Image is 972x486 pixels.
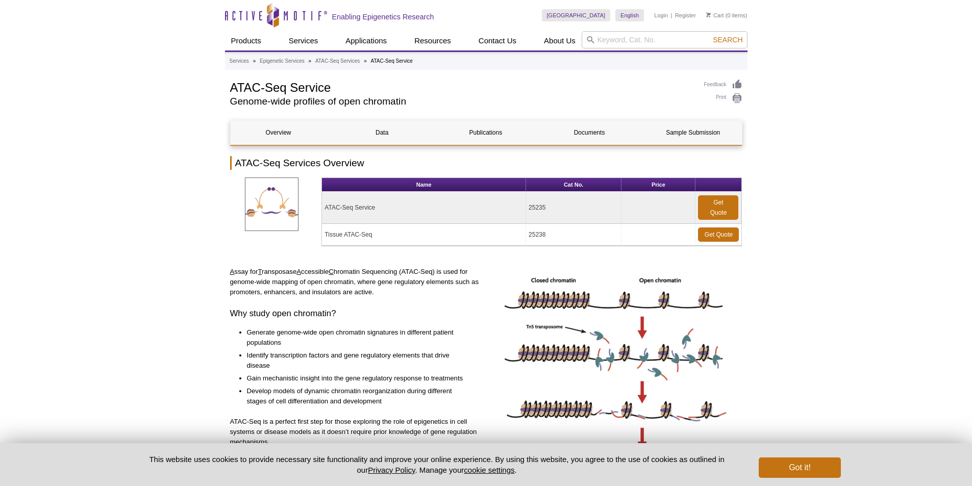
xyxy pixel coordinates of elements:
[759,457,840,478] button: Got it!
[258,268,262,275] u: T
[247,350,472,371] li: Identify transcription factors and gene regulatory elements that drive disease
[698,195,738,220] a: Get Quote
[322,192,526,224] td: ATAC-Seq Service
[247,327,472,348] li: Generate genome-wide open chromatin signatures in different patient populations
[501,267,731,465] img: ATAC-Seq image
[615,9,644,21] a: English
[322,178,526,192] th: Name
[706,9,747,21] li: (0 items)
[710,35,745,44] button: Search
[329,268,334,275] u: C
[704,79,742,90] a: Feedback
[230,79,694,94] h1: ATAC-Seq Service
[283,31,325,50] a: Services
[472,31,522,50] a: Contact Us
[364,58,367,64] li: »
[621,178,695,192] th: Price
[542,9,611,21] a: [GEOGRAPHIC_DATA]
[464,466,514,474] button: cookie settings
[698,227,739,242] a: Get Quote
[315,57,360,66] a: ATAC-Seq Services
[704,93,742,104] a: Print
[309,58,312,64] li: »
[526,224,621,246] td: 25238
[654,12,668,19] a: Login
[230,57,249,66] a: Services
[713,36,742,44] span: Search
[296,268,301,275] u: A
[247,373,472,383] li: Gain mechanistic insight into the gene regulatory response to treatments
[675,12,696,19] a: Register
[132,454,742,475] p: This website uses cookies to provide necessary site functionality and improve your online experie...
[225,31,267,50] a: Products
[253,58,256,64] li: »
[339,31,393,50] a: Applications
[526,178,621,192] th: Cat No.
[231,120,327,145] a: Overview
[438,120,534,145] a: Publications
[230,97,694,106] h2: Genome-wide profiles of open chromatin
[332,12,434,21] h2: Enabling Epigenetics Research
[541,120,637,145] a: Documents
[322,224,526,246] td: Tissue ATAC-Seq
[230,268,235,275] u: A
[368,466,415,474] a: Privacy Policy
[706,12,724,19] a: Cart
[538,31,582,50] a: About Us
[408,31,457,50] a: Resources
[706,12,711,17] img: Your Cart
[671,9,672,21] li: |
[245,177,298,231] img: ATAC-SeqServices
[645,120,741,145] a: Sample Submission
[260,57,305,66] a: Epigenetic Services
[230,308,483,320] h3: Why study open chromatin?
[334,120,430,145] a: Data
[247,386,472,406] li: Develop models of dynamic chromatin reorganization during different stages of cell differentiatio...
[582,31,747,48] input: Keyword, Cat. No.
[230,417,483,447] p: ATAC-Seq is a perfect first step for those exploring the role of epigenetics in cell systems or d...
[230,267,483,297] p: ssay for ransposase ccessible hromatin Sequencing (ATAC-Seq) is used for genome-wide mapping of o...
[371,58,413,64] li: ATAC-Seq Service
[230,156,742,170] h2: ATAC-Seq Services Overview
[526,192,621,224] td: 25235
